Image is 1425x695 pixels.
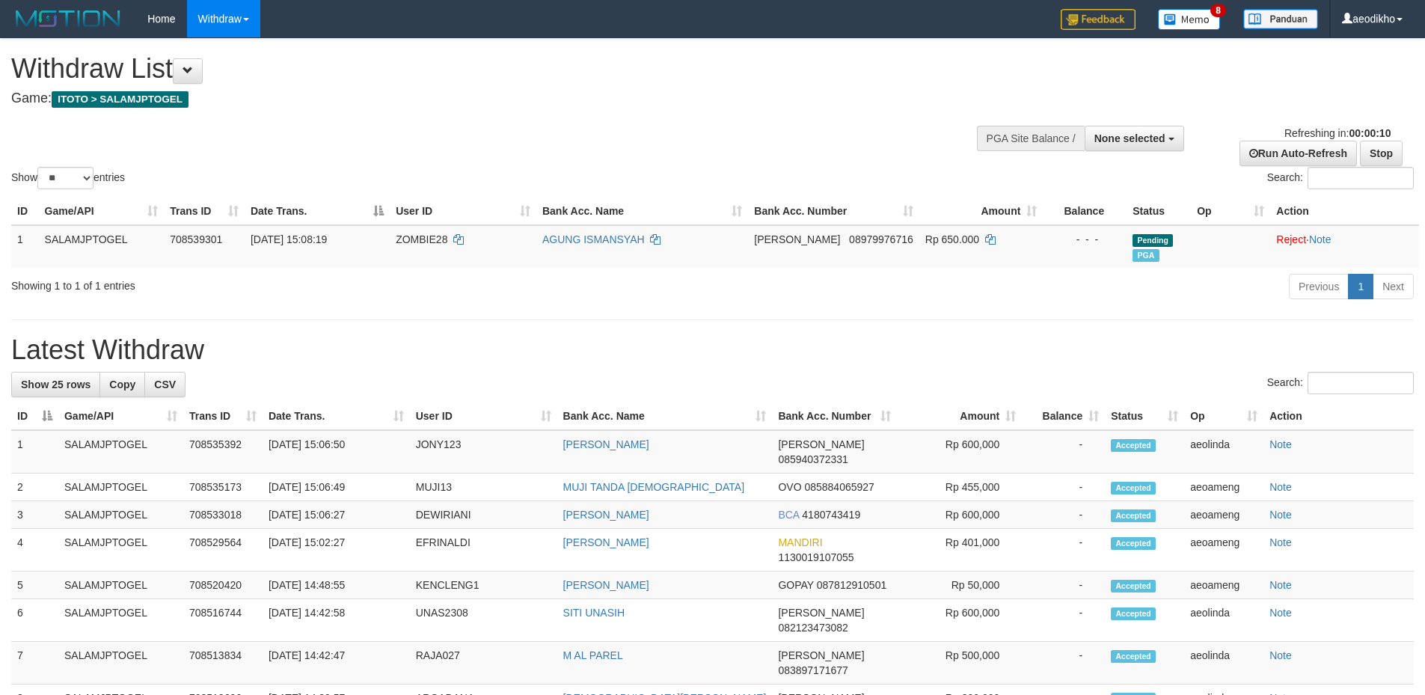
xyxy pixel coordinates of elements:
td: 708535173 [183,474,263,501]
th: Game/API: activate to sort column ascending [58,402,183,430]
a: Run Auto-Refresh [1239,141,1357,166]
td: [DATE] 15:02:27 [263,529,410,572]
span: Copy [109,379,135,391]
td: - [1022,599,1105,642]
a: Stop [1360,141,1403,166]
a: 1 [1348,274,1373,299]
td: [DATE] 14:48:55 [263,572,410,599]
th: User ID: activate to sort column ascending [410,402,557,430]
a: Note [1269,649,1292,661]
th: Balance [1043,198,1127,225]
td: 708529564 [183,529,263,572]
a: [PERSON_NAME] [563,536,649,548]
a: Previous [1289,274,1349,299]
input: Search: [1308,372,1414,394]
a: Note [1309,233,1331,245]
input: Search: [1308,167,1414,189]
td: 6 [11,599,58,642]
a: Note [1269,607,1292,619]
th: User ID: activate to sort column ascending [390,198,536,225]
span: GOPAY [778,579,813,591]
th: Status: activate to sort column ascending [1105,402,1184,430]
td: aeolinda [1184,599,1263,642]
td: aeoameng [1184,501,1263,529]
td: 4 [11,529,58,572]
td: MUJI13 [410,474,557,501]
label: Search: [1267,372,1414,394]
a: AGUNG ISMANSYAH [542,233,645,245]
a: [PERSON_NAME] [563,579,649,591]
td: 7 [11,642,58,685]
td: SALAMJPTOGEL [58,474,183,501]
label: Show entries [11,167,125,189]
a: SITI UNASIH [563,607,625,619]
th: Op: activate to sort column ascending [1184,402,1263,430]
td: Rp 455,000 [897,474,1022,501]
td: aeoameng [1184,572,1263,599]
a: Note [1269,481,1292,493]
strong: 00:00:10 [1349,127,1391,139]
span: Accepted [1111,482,1156,495]
span: [PERSON_NAME] [778,438,864,450]
td: [DATE] 15:06:49 [263,474,410,501]
th: Date Trans.: activate to sort column ascending [263,402,410,430]
span: 8 [1210,4,1226,17]
th: Amount: activate to sort column ascending [919,198,1044,225]
img: MOTION_logo.png [11,7,125,30]
span: CSV [154,379,176,391]
td: 2 [11,474,58,501]
th: Trans ID: activate to sort column ascending [183,402,263,430]
span: Marked by aeolinda [1133,249,1159,262]
a: Note [1269,509,1292,521]
td: SALAMJPTOGEL [39,225,165,268]
a: [PERSON_NAME] [563,438,649,450]
span: Copy 083897171677 to clipboard [778,664,848,676]
span: ZOMBIE28 [396,233,447,245]
a: Note [1269,579,1292,591]
td: 1 [11,430,58,474]
span: [DATE] 15:08:19 [251,233,327,245]
img: Button%20Memo.svg [1158,9,1221,30]
a: Note [1269,438,1292,450]
td: SALAMJPTOGEL [58,642,183,685]
td: Rp 600,000 [897,599,1022,642]
span: Copy 1130019107055 to clipboard [778,551,854,563]
th: Bank Acc. Name: activate to sort column ascending [557,402,773,430]
td: [DATE] 14:42:58 [263,599,410,642]
td: Rp 500,000 [897,642,1022,685]
td: - [1022,501,1105,529]
span: Show 25 rows [21,379,91,391]
span: BCA [778,509,799,521]
span: Accepted [1111,439,1156,452]
span: OVO [778,481,801,493]
select: Showentries [37,167,94,189]
a: Note [1269,536,1292,548]
span: Rp 650.000 [925,233,979,245]
span: Copy 085884065927 to clipboard [804,481,874,493]
th: Amount: activate to sort column ascending [897,402,1022,430]
a: [PERSON_NAME] [563,509,649,521]
td: Rp 50,000 [897,572,1022,599]
a: Copy [99,372,145,397]
span: Copy 087812910501 to clipboard [817,579,886,591]
td: 708520420 [183,572,263,599]
th: Action [1263,402,1414,430]
a: CSV [144,372,186,397]
span: Copy 08979976716 to clipboard [849,233,913,245]
a: M AL PAREL [563,649,623,661]
span: MANDIRI [778,536,822,548]
td: 708533018 [183,501,263,529]
td: KENCLENG1 [410,572,557,599]
th: Bank Acc. Number: activate to sort column ascending [772,402,897,430]
td: RAJA027 [410,642,557,685]
span: None selected [1094,132,1165,144]
th: Bank Acc. Name: activate to sort column ascending [536,198,748,225]
td: 708516744 [183,599,263,642]
a: Next [1373,274,1414,299]
h1: Withdraw List [11,54,935,84]
td: [DATE] 15:06:50 [263,430,410,474]
span: Copy 085940372331 to clipboard [778,453,848,465]
td: aeoameng [1184,474,1263,501]
td: [DATE] 15:06:27 [263,501,410,529]
div: - - - [1049,232,1121,247]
